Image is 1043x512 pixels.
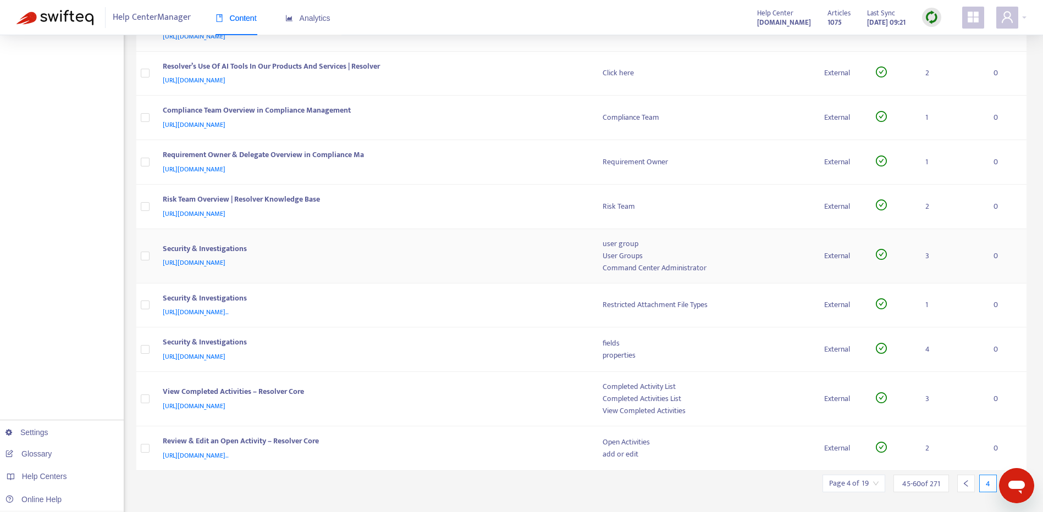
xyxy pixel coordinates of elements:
div: Security & Investigations [163,292,581,307]
div: External [824,67,858,79]
span: book [216,14,223,22]
div: External [824,442,858,454]
div: fields [603,337,807,349]
div: Restricted Attachment File Types [603,299,807,311]
strong: [DATE] 09:21 [867,16,906,29]
td: 0 [985,283,1027,328]
span: [URL][DOMAIN_NAME] [163,119,225,130]
span: [URL][DOMAIN_NAME] [163,257,225,268]
span: [URL][DOMAIN_NAME].. [163,307,229,318]
td: 1 [917,283,985,328]
div: Review & Edit an Open Activity – Resolver Core [163,435,581,449]
span: [URL][DOMAIN_NAME].. [163,450,229,461]
div: External [824,250,858,262]
span: check-circle [876,155,887,166]
div: properties [603,349,807,361]
div: Command Center Administrator [603,262,807,274]
div: View Completed Activities – Resolver Core [163,386,581,400]
div: Security & Investigations [163,336,581,350]
td: 0 [985,52,1027,96]
td: 0 [985,140,1027,185]
span: check-circle [876,298,887,309]
img: sync.dc5367851b00ba804db3.png [925,10,939,24]
iframe: Button to launch messaging window [999,468,1034,503]
td: 1 [917,96,985,140]
a: [DOMAIN_NAME] [757,16,811,29]
div: Requirement Owner & Delegate Overview in Compliance Ma [163,149,581,163]
div: user group [603,238,807,250]
span: [URL][DOMAIN_NAME] [163,208,225,219]
td: 0 [985,327,1027,372]
div: Risk Team Overview | Resolver Knowledge Base [163,193,581,208]
span: check-circle [876,442,887,453]
div: Completed Activity List [603,381,807,393]
a: Online Help [5,495,62,504]
span: [URL][DOMAIN_NAME] [163,164,225,175]
td: 3 [917,229,985,283]
div: External [824,201,858,213]
span: user [1001,10,1014,24]
span: Help Center [757,7,793,19]
td: 1 [917,140,985,185]
div: Risk Team [603,201,807,213]
div: Security & Investigations [163,243,581,257]
td: 2 [917,426,985,471]
div: External [824,156,858,168]
td: 4 [917,327,985,372]
div: Compliance Team Overview in Compliance Management [163,104,581,119]
span: [URL][DOMAIN_NAME] [163,31,225,42]
td: 0 [985,426,1027,471]
span: [URL][DOMAIN_NAME] [163,400,225,411]
span: [URL][DOMAIN_NAME] [163,75,225,86]
span: appstore [967,10,980,24]
a: Glossary [5,449,52,458]
span: check-circle [876,199,887,210]
span: left [962,480,970,487]
span: Help Center Manager [113,7,191,28]
div: add or edit [603,448,807,460]
img: Swifteq [16,10,93,25]
div: Resolver’s Use Of AI Tools In Our Products And Services | Resolver [163,60,581,75]
td: 2 [917,52,985,96]
span: Articles [827,7,851,19]
span: 45 - 60 of 271 [902,478,940,489]
span: check-circle [876,249,887,260]
div: Compliance Team [603,112,807,124]
td: 0 [985,96,1027,140]
div: View Completed Activities [603,405,807,417]
div: External [824,112,858,124]
div: External [824,299,858,311]
span: check-circle [876,111,887,122]
span: Last Sync [867,7,895,19]
div: Completed Activities List [603,393,807,405]
span: Analytics [285,14,330,23]
td: 3 [917,372,985,426]
span: [URL][DOMAIN_NAME] [163,351,225,362]
span: check-circle [876,392,887,403]
td: 0 [985,372,1027,426]
div: 4 [979,475,997,492]
span: Content [216,14,257,23]
span: check-circle [876,66,887,77]
span: check-circle [876,343,887,354]
td: 0 [985,185,1027,229]
strong: 1075 [827,16,842,29]
div: Open Activities [603,436,807,448]
div: External [824,393,858,405]
a: Settings [5,428,48,437]
td: 2 [917,185,985,229]
div: Requirement Owner [603,156,807,168]
div: User Groups [603,250,807,262]
span: area-chart [285,14,293,22]
span: Help Centers [22,472,67,481]
div: Click here [603,67,807,79]
div: External [824,343,858,355]
td: 0 [985,229,1027,283]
